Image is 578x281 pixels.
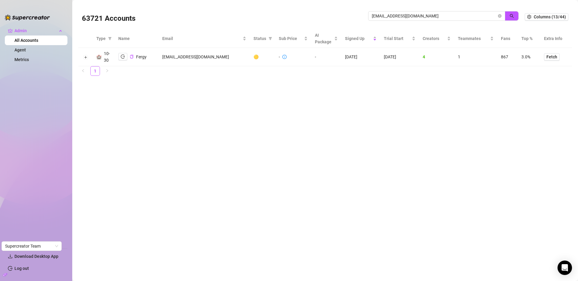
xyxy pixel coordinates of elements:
[525,13,568,20] button: Columns (13/44)
[282,55,287,59] span: info-circle
[498,14,502,18] button: close-circle
[341,29,380,48] th: Signed Up
[454,29,497,48] th: Teammates
[527,15,531,19] span: setting
[558,261,572,275] div: Open Intercom Messenger
[5,14,50,20] img: logo-BBDzfeDw.svg
[510,14,514,18] span: search
[159,29,250,48] th: Email
[82,14,135,23] h3: 63721 Accounts
[81,69,85,73] span: left
[534,14,566,19] span: Columns (13/44)
[544,53,560,60] button: Fetch
[105,69,109,73] span: right
[253,35,266,42] span: Status
[130,55,134,59] span: copy
[501,54,508,59] span: 867
[78,66,88,76] button: left
[380,48,419,66] td: [DATE]
[311,48,341,66] td: -
[315,32,333,45] span: AI Package
[118,53,127,60] button: logout
[83,55,88,60] button: Expand row
[78,66,88,76] li: Previous Page
[96,35,106,42] span: Type
[14,57,29,62] a: Metrics
[345,35,372,42] span: Signed Up
[253,54,259,59] span: 🟡
[96,54,101,60] div: 🏰
[108,37,112,40] span: filter
[540,29,572,48] th: Extra Info
[162,35,241,42] span: Email
[14,254,58,259] span: Download Desktop App
[458,54,460,59] span: 1
[279,35,303,42] span: Sub Price
[311,29,341,48] th: AI Package
[91,66,100,76] a: 1
[279,54,280,60] div: -
[90,66,100,76] li: 1
[14,48,26,52] a: Agent
[267,34,273,43] span: filter
[14,266,29,271] a: Log out
[102,66,112,76] li: Next Page
[419,29,454,48] th: Creators
[384,35,411,42] span: Trial Start
[372,13,497,19] input: Search by UID / Name / Email / Creator Username
[423,35,446,42] span: Creators
[341,48,380,66] td: [DATE]
[121,54,125,59] span: logout
[3,273,7,277] span: build
[521,54,530,59] span: 3.0%
[130,54,134,59] button: Copy Account UID
[159,48,250,66] td: [EMAIL_ADDRESS][DOMAIN_NAME]
[380,29,419,48] th: Trial Start
[115,29,159,48] th: Name
[275,29,311,48] th: Sub Price
[8,28,13,33] span: crown
[423,54,425,59] span: 4
[136,54,147,59] span: Fergy
[497,29,518,48] th: Fans
[518,29,540,48] th: Top %
[5,242,58,251] span: Supercreator Team
[14,38,38,43] a: All Accounts
[269,37,272,40] span: filter
[8,254,13,259] span: download
[107,34,113,43] span: filter
[546,54,557,59] span: Fetch
[102,66,112,76] button: right
[458,35,489,42] span: Teammates
[104,50,111,63] div: 10-30
[14,26,57,36] span: Admin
